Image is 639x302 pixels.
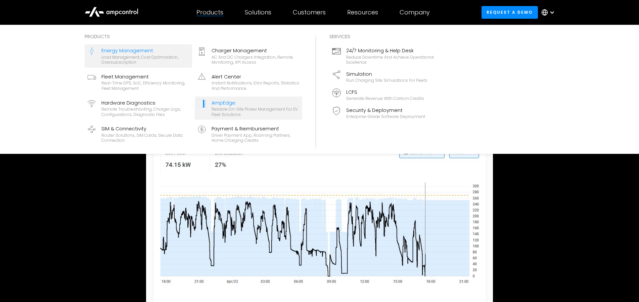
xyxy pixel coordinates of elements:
div: Reliable On-site Power Management for EV Fleet Solutions [212,107,300,117]
div: Remote troubleshooting, charger logs, configurations, diagnostic files [101,107,189,117]
div: Hardware Diagnostics [101,99,189,107]
div: Generate revenue with carbon credits [346,96,424,101]
a: 24/7 Monitoring & Help DeskReduce downtime and achieve operational excellence [329,44,437,68]
a: Payment & ReimbursementDriver Payment App, Roaming Partners, Home Charging Credits [195,122,302,146]
a: AmpEdgeReliable On-site Power Management for EV Fleet Solutions [195,97,302,120]
div: Reduce downtime and achieve operational excellence [346,55,434,65]
div: Customers [293,9,326,16]
div: Driver Payment App, Roaming Partners, Home Charging Credits [212,133,300,143]
a: LCFSGenerate revenue with carbon credits [329,86,437,104]
div: Resources [347,9,378,16]
a: Alert CenterInstant notifications, error reports, statistics and performance [195,70,302,94]
div: AmpEdge [212,99,300,107]
div: Load management, cost optimization, oversubscription [101,55,189,65]
div: Products [196,9,223,16]
div: Alert Center [212,73,300,80]
div: Real-time GPS, SoC, efficiency monitoring, fleet management [101,80,189,91]
div: Company [400,9,430,16]
a: Security & DeploymentEnterprise-grade software deployment [329,104,437,122]
a: Energy ManagementLoad management, cost optimization, oversubscription [85,44,192,68]
div: Energy Management [101,47,189,54]
div: Instant notifications, error reports, statistics and performance [212,80,300,91]
div: Products [85,33,302,40]
div: Solutions [245,9,271,16]
div: SIM & Connectivity [101,125,189,132]
a: Fleet ManagementReal-time GPS, SoC, efficiency monitoring, fleet management [85,70,192,94]
div: Simulation [346,70,427,78]
div: Run charging site simulations for fleets [346,78,427,83]
div: Payment & Reimbursement [212,125,300,132]
a: SIM & ConnectivityRouter Solutions, SIM Cards, Secure Data Connection [85,122,192,146]
a: SimulationRun charging site simulations for fleets [329,68,437,86]
div: LCFS [346,88,424,96]
div: 24/7 Monitoring & Help Desk [346,47,434,54]
div: Security & Deployment [346,107,425,114]
a: Hardware DiagnosticsRemote troubleshooting, charger logs, configurations, diagnostic files [85,97,192,120]
a: Request a demo [482,6,538,18]
div: Fleet Management [101,73,189,80]
div: Services [329,33,437,40]
div: Enterprise-grade software deployment [346,114,425,119]
div: Charger Management [212,47,300,54]
div: AC and DC chargers integration, remote monitoring, API access [212,55,300,65]
div: Router Solutions, SIM Cards, Secure Data Connection [101,133,189,143]
a: Charger ManagementAC and DC chargers integration, remote monitoring, API access [195,44,302,68]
